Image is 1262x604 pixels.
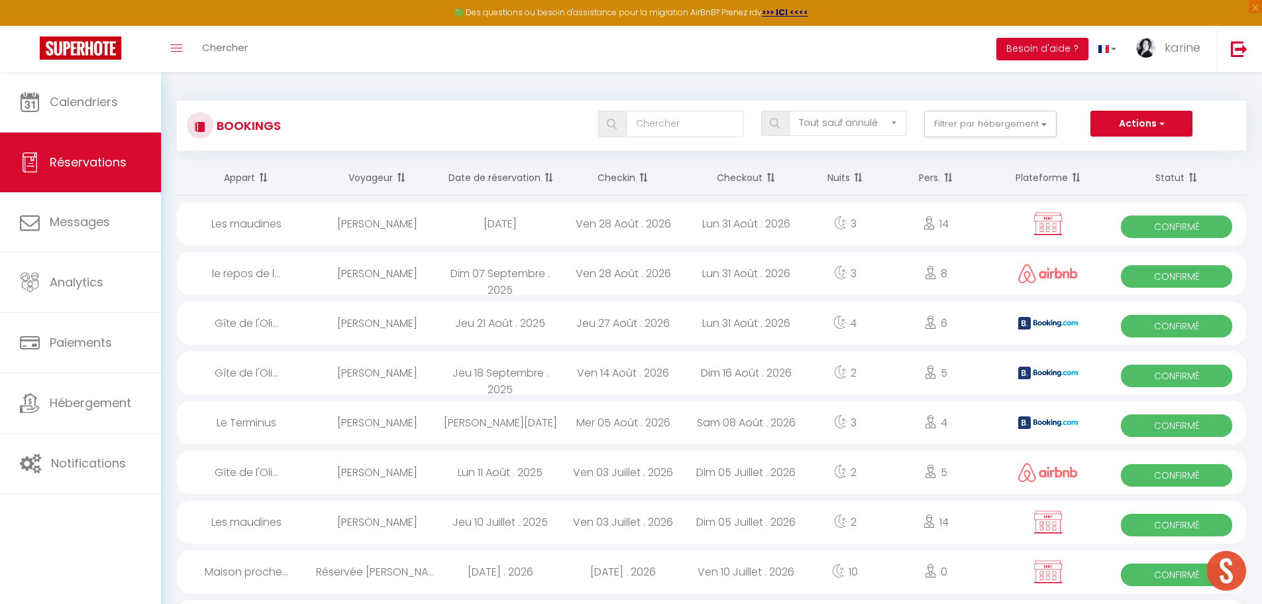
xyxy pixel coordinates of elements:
[50,274,103,290] span: Analytics
[50,93,118,110] span: Calendriers
[762,7,808,18] a: >>> ICI <<<<
[808,160,882,196] th: Sort by nights
[996,38,1088,60] button: Besoin d'aide ?
[213,111,281,141] h3: Bookings
[50,334,112,351] span: Paiements
[1107,160,1246,196] th: Sort by status
[1231,40,1247,57] img: logout
[192,26,258,72] a: Chercher
[202,40,248,54] span: Chercher
[50,154,127,170] span: Réservations
[50,213,110,230] span: Messages
[626,111,744,137] input: Chercher
[1206,551,1246,591] div: Ouvrir le chat
[177,160,316,196] th: Sort by rentals
[882,160,989,196] th: Sort by people
[1136,38,1156,58] img: ...
[40,36,121,60] img: Super Booking
[685,160,808,196] th: Sort by checkout
[990,160,1108,196] th: Sort by channel
[1165,39,1200,56] span: karine
[51,455,126,471] span: Notifications
[316,160,439,196] th: Sort by guest
[50,394,131,411] span: Hébergement
[562,160,685,196] th: Sort by checkin
[439,160,562,196] th: Sort by booking date
[1126,26,1217,72] a: ... karine
[1090,111,1192,137] button: Actions
[924,111,1057,137] button: Filtrer par hébergement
